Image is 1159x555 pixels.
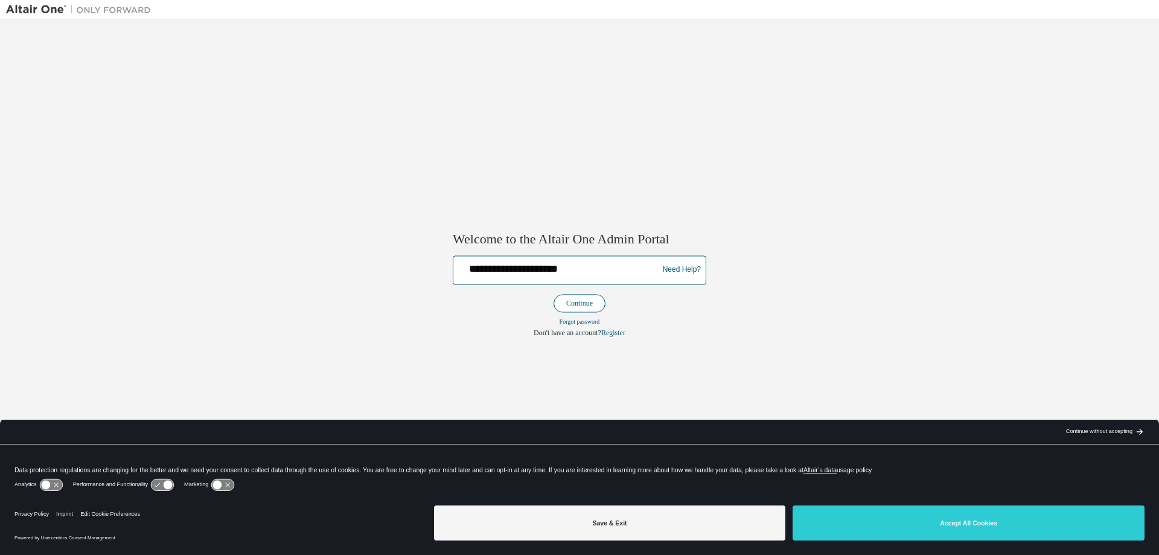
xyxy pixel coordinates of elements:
[6,4,157,16] img: Altair One
[554,294,605,312] button: Continue
[560,318,600,325] a: Forgot password
[534,329,601,337] span: Don't have an account?
[601,329,625,337] a: Register
[453,231,706,248] h2: Welcome to the Altair One Admin Portal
